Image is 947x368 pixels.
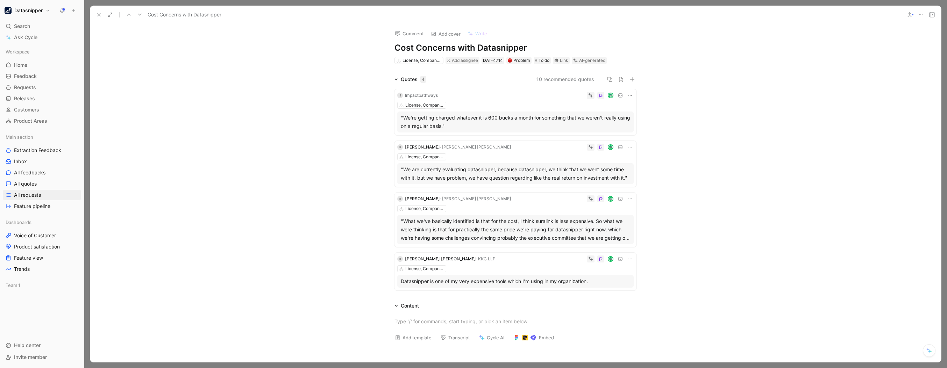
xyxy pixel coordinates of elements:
[3,179,81,189] a: All quotes
[3,156,81,167] a: Inbox
[3,93,81,104] a: Releases
[401,302,419,310] div: Content
[392,29,427,38] button: Comment
[6,48,30,55] span: Workspace
[3,71,81,81] a: Feedback
[148,10,221,19] span: Cost Concerns with Datasnipper
[440,196,511,201] span: · [PERSON_NAME] [PERSON_NAME]
[3,21,81,31] div: Search
[483,57,503,64] div: DAT-4714
[476,256,496,261] span: · KKC LLP
[3,190,81,200] a: All requests
[608,257,613,261] img: avatar
[14,180,37,187] span: All quotes
[3,60,81,70] a: Home
[14,254,43,261] span: Feature view
[401,217,630,242] div: "What we've basically identified is that for the cost, I think suralink is less expensive. So wha...
[3,201,81,211] a: Feature pipeline
[5,7,12,14] img: Datasnipper
[6,219,31,226] span: Dashboards
[14,95,35,102] span: Releases
[3,217,81,274] div: DashboardsVoice of CustomerProduct satisfactionFeature viewTrends
[508,57,530,64] div: Problem
[452,58,478,63] span: Add assignee
[476,333,508,342] button: Cycle AI
[511,333,557,342] button: Embed
[3,132,81,211] div: Main sectionExtraction FeedbackInboxAll feedbacksAll quotesAll requestsFeature pipeline
[14,84,36,91] span: Requests
[405,265,444,272] div: License, Company & User Management
[428,29,464,39] button: Add cover
[397,144,403,150] div: K
[3,132,81,142] div: Main section
[539,57,549,64] span: To do
[14,232,56,239] span: Voice of Customer
[394,42,636,53] h1: Cost Concerns with Datasnipper
[3,6,52,15] button: DatasnipperDatasnipper
[536,75,594,84] button: 10 recommended quotes
[14,342,41,348] span: Help center
[3,145,81,156] a: Extraction Feedback
[464,29,490,38] button: Write
[403,57,442,64] div: License, Company & User Management
[401,114,630,130] div: "We're getting charged whatever it is 600 bucks a month for something that we weren't really usin...
[14,33,37,42] span: Ask Cycle
[475,30,487,37] span: Write
[506,57,532,64] div: 🔴Problem
[392,75,429,84] div: Quotes4
[405,153,444,160] div: License, Company & User Management
[14,147,61,154] span: Extraction Feedback
[3,241,81,252] a: Product satisfaction
[437,333,473,342] button: Transcript
[14,203,50,210] span: Feature pipeline
[401,165,630,182] div: "We are currently evaluating datasnipper, because datasnipper, we think that we went some time wi...
[3,280,81,293] div: Team 1
[560,57,568,64] div: Link
[14,117,47,124] span: Product Areas
[3,253,81,263] a: Feature view
[3,167,81,178] a: All feedbacks
[14,266,30,273] span: Trends
[6,134,33,140] span: Main section
[392,333,435,342] button: Add template
[3,46,81,57] div: Workspace
[14,73,37,80] span: Feedback
[3,116,81,126] a: Product Areas
[3,32,81,43] a: Ask Cycle
[3,280,81,290] div: Team 1
[401,277,630,286] div: Datasnipper is one of my very expensive tools which I'm using in my organization.
[3,230,81,241] a: Voice of Customer
[14,158,27,165] span: Inbox
[6,282,20,289] span: Team 1
[397,93,403,98] div: S
[14,22,30,30] span: Search
[405,102,444,109] div: License, Company & User Management
[579,57,605,64] div: AI-generated
[3,340,81,351] div: Help center
[401,75,426,84] div: Quotes
[405,256,476,261] span: [PERSON_NAME] [PERSON_NAME]
[508,58,512,63] img: 🔴
[405,92,438,99] div: Impactpathways
[534,57,551,64] div: To do
[3,264,81,274] a: Trends
[14,354,47,360] span: Invite member
[405,205,444,212] div: License, Company & User Management
[3,104,81,115] a: Customers
[608,145,613,150] img: avatar
[14,62,27,68] span: Home
[14,7,43,14] h1: Datasnipper
[420,76,426,83] div: 4
[608,197,613,201] img: avatar
[3,352,81,362] div: Invite member
[3,82,81,93] a: Requests
[14,192,41,199] span: All requests
[397,196,403,202] div: K
[14,169,45,176] span: All feedbacks
[608,93,613,98] img: avatar
[392,302,422,310] div: Content
[405,144,440,150] span: [PERSON_NAME]
[397,256,403,262] div: K
[14,243,60,250] span: Product satisfaction
[14,106,39,113] span: Customers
